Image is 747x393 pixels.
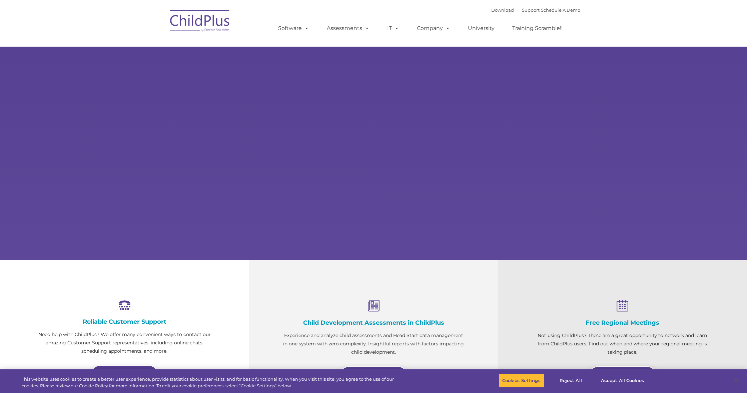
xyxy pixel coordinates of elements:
a: Learn More [340,366,407,383]
img: ChildPlus by Procare Solutions [167,5,233,39]
a: Schedule A Demo [541,7,580,13]
font: | [491,7,580,13]
button: Accept All Cookies [597,374,648,388]
a: Learn more [91,365,158,382]
a: University [461,22,501,35]
div: This website uses cookies to create a better user experience, provide statistics about user visit... [22,376,411,389]
button: Cookies Settings [499,374,544,388]
a: Software [271,22,316,35]
a: Learn More [589,366,656,383]
a: Company [410,22,457,35]
button: Reject All [550,374,592,388]
a: Download [491,7,514,13]
h4: Child Development Assessments in ChildPlus [282,319,465,326]
p: Not using ChildPlus? These are a great opportunity to network and learn from ChildPlus users. Fin... [531,331,714,356]
a: IT [381,22,406,35]
a: Training Scramble!! [506,22,569,35]
p: Need help with ChildPlus? We offer many convenient ways to contact our amazing Customer Support r... [33,330,216,355]
h4: Reliable Customer Support [33,318,216,325]
p: Experience and analyze child assessments and Head Start data management in one system with zero c... [282,331,465,356]
a: Support [522,7,540,13]
h4: Free Regional Meetings [531,319,714,326]
a: Assessments [320,22,376,35]
button: Close [729,373,744,388]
